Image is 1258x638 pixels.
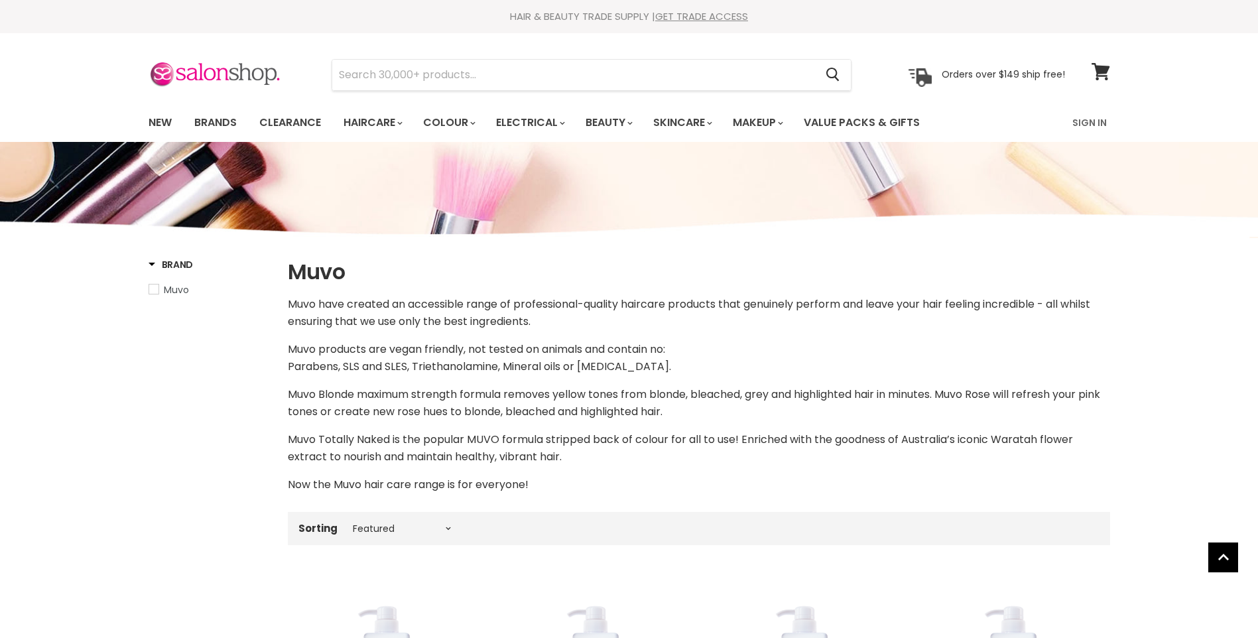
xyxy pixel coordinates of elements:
[655,9,748,23] a: GET TRADE ACCESS
[486,109,573,137] a: Electrical
[184,109,247,137] a: Brands
[413,109,483,137] a: Colour
[723,109,791,137] a: Makeup
[249,109,331,137] a: Clearance
[332,60,816,90] input: Search
[288,431,1110,466] p: Muvo Totally Naked is the popular MUVO formula stripped back of colour for all to use! Enriched w...
[288,387,1016,402] span: Muvo Blonde maximum strength formula removes yellow tones from blonde, bleached, grey and highlig...
[334,109,410,137] a: Haircare
[643,109,720,137] a: Skincare
[149,283,271,297] a: Muvo
[942,68,1065,80] p: Orders over $149 ship free!
[139,103,997,142] ul: Main menu
[298,523,338,534] label: Sorting
[149,258,194,271] h3: Brand
[139,109,182,137] a: New
[1064,109,1115,137] a: Sign In
[288,342,665,357] span: Muvo products are vegan friendly, not tested on animals and contain no:
[164,283,189,296] span: Muvo
[132,10,1127,23] div: HAIR & BEAUTY TRADE SUPPLY |
[132,103,1127,142] nav: Main
[288,296,1090,329] span: Muvo have created an accessible range of professional-quality haircare products that genuinely pe...
[288,359,671,374] span: Parabens, SLS and SLES, Triethanolamine, Mineral oils or [MEDICAL_DATA].
[576,109,641,137] a: Beauty
[288,258,1110,286] h1: Muvo
[332,59,851,91] form: Product
[816,60,851,90] button: Search
[794,109,930,137] a: Value Packs & Gifts
[288,476,1110,493] p: Now the Muvo hair care range is for everyone!
[288,386,1110,420] p: efresh your pink tones or create new rose hues to blonde, bleached and highlighted hair.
